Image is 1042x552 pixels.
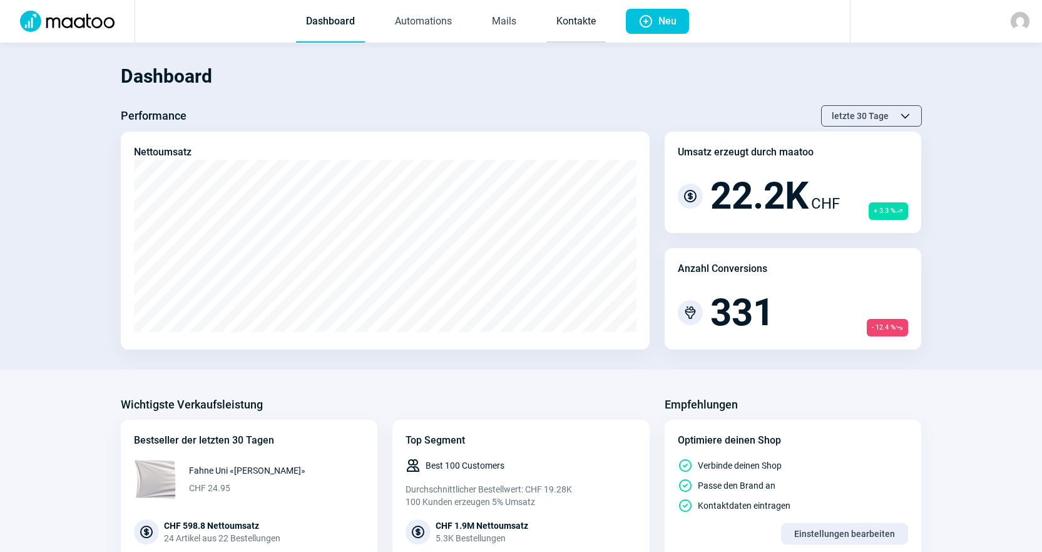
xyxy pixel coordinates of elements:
span: Einstellungen bearbeiten [794,524,895,544]
div: CHF 1.9M Nettoumsatz [436,519,528,532]
a: Automations [385,1,462,43]
span: - 12.4 % [867,319,908,336]
span: + 3.3 % [869,202,908,220]
span: Fahne Uni «[PERSON_NAME]» [189,464,305,477]
span: Verbinde deinen Shop [698,459,782,472]
div: Nettoumsatz [134,145,192,160]
div: Bestseller der letzten 30 Tagen [134,433,365,448]
div: Optimiere deinen Shop [678,433,909,448]
h3: Performance [121,106,186,126]
span: letzte 30 Tage [832,106,889,126]
div: Top Segment [406,433,636,448]
span: Kontaktdaten eintragen [698,499,790,512]
a: Kontakte [546,1,606,43]
div: 5.3K Bestellungen [436,532,528,544]
span: Best 100 Customers [426,459,504,472]
a: Mails [482,1,526,43]
button: Einstellungen bearbeiten [781,523,908,544]
img: Logo [13,11,122,32]
img: avatar [1011,12,1029,31]
a: Dashboard [296,1,365,43]
h3: Empfehlungen [665,395,738,415]
span: 22.2K [710,177,809,215]
div: Durchschnittlicher Bestellwert: CHF 19.28K 100 Kunden erzeugen 5% Umsatz [406,483,636,508]
img: 68x68 [134,458,176,501]
span: CHF 24.95 [189,482,305,494]
span: Neu [658,9,677,34]
span: Passe den Brand an [698,479,775,492]
div: Umsatz erzeugt durch maatoo [678,145,814,160]
span: 331 [710,294,774,331]
span: CHF [811,192,840,215]
div: CHF 598.8 Nettoumsatz [164,519,280,532]
div: 24 Artikel aus 22 Bestellungen [164,532,280,544]
button: Neu [626,9,689,34]
div: Anzahl Conversions [678,261,767,276]
h3: Wichtigste Verkaufsleistung [121,395,263,415]
h1: Dashboard [121,55,922,98]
